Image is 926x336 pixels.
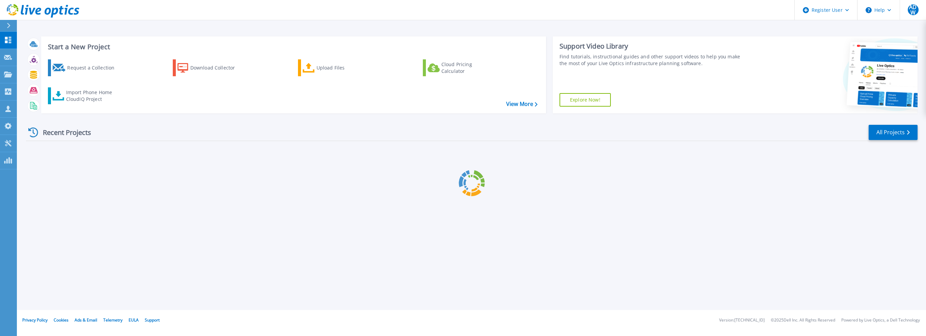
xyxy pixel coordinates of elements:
a: Cloud Pricing Calculator [423,59,498,76]
a: Telemetry [103,317,122,323]
div: Cloud Pricing Calculator [441,61,495,75]
div: Find tutorials, instructional guides and other support videos to help you make the most of your L... [560,53,748,67]
div: Support Video Library [560,42,748,51]
div: Download Collector [190,61,244,75]
a: Upload Files [298,59,373,76]
div: Request a Collection [67,61,121,75]
li: © 2025 Dell Inc. All Rights Reserved [771,318,835,323]
a: All Projects [869,125,918,140]
a: Explore Now! [560,93,611,107]
a: Support [145,317,160,323]
a: EULA [129,317,139,323]
h3: Start a New Project [48,43,537,51]
a: Ads & Email [75,317,97,323]
li: Powered by Live Optics, a Dell Technology [841,318,920,323]
a: Privacy Policy [22,317,48,323]
div: Recent Projects [26,124,100,141]
div: Upload Files [317,61,371,75]
a: Request a Collection [48,59,123,76]
div: Import Phone Home CloudIQ Project [66,89,119,103]
a: Cookies [54,317,69,323]
li: Version: [TECHNICAL_ID] [719,318,765,323]
a: View More [506,101,538,107]
span: ADW [908,4,919,15]
a: Download Collector [173,59,248,76]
